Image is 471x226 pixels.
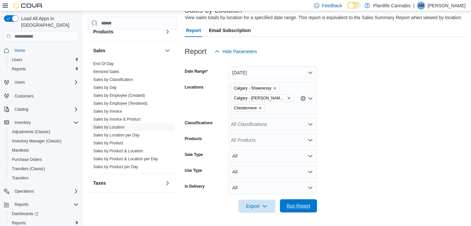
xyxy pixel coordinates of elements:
button: Users [1,78,81,87]
button: Manifests [7,146,81,155]
h3: Report [185,48,207,56]
a: Home [12,47,28,55]
button: Clear input [300,96,306,101]
label: Locations [185,85,204,90]
button: Inventory [1,118,81,127]
span: Customers [12,92,79,100]
button: Reports [7,64,81,74]
a: Sales by Product per Day [93,165,138,169]
span: Sales by Product & Location [93,148,143,154]
button: Taxes [164,179,172,187]
span: Chestermere [231,104,265,112]
label: Products [185,136,202,141]
a: Dashboards [7,209,81,218]
span: Manifests [12,148,29,153]
button: Products [164,28,172,36]
span: Sales by Product per Day [93,164,138,169]
a: Dashboards [9,210,41,218]
span: Reports [9,65,79,73]
span: Transfers [9,174,79,182]
button: Reports [12,201,31,208]
button: Open list of options [308,137,313,143]
a: Sales by Day [93,85,117,90]
button: Catalog [12,105,31,113]
span: Home [12,46,79,55]
span: Purchase Orders [9,156,79,164]
span: Users [15,80,25,85]
button: Export [238,200,275,213]
button: All [228,149,317,163]
button: Catalog [1,105,81,114]
button: Operations [1,187,81,196]
button: Sales [93,47,162,54]
span: End Of Day [93,61,114,66]
p: Plantlife Cannabis [373,2,411,10]
span: Inventory [15,120,31,125]
span: Hide Parameters [222,48,257,55]
button: Products [93,28,162,35]
button: Transfers (Classic) [7,164,81,173]
button: Hide Parameters [212,45,260,58]
span: Transfers (Classic) [9,165,79,173]
button: Remove Calgary - Shepard Regional from selection in this group [287,96,291,100]
span: Load All Apps in [GEOGRAPHIC_DATA] [19,15,79,28]
span: Purchase Orders [12,157,42,162]
a: Transfers (Classic) [9,165,48,173]
span: Catalog [15,107,28,112]
a: Reports [9,65,28,73]
span: Report [186,24,201,37]
span: Manifests [9,146,79,154]
a: Sales by Classification [93,77,133,82]
span: Feedback [322,2,342,9]
button: Operations [12,187,37,195]
button: Sales [164,47,172,55]
span: Users [12,78,79,86]
a: Itemized Sales [93,69,119,74]
a: Sales by Employee (Tendered) [93,101,147,106]
label: Date Range [185,69,208,74]
button: Users [7,55,81,64]
button: Reports [1,200,81,209]
span: Inventory Manager (Classic) [9,137,79,145]
span: Sales by Product & Location per Day [93,156,158,162]
button: Users [12,78,27,86]
span: Dashboards [12,211,38,216]
a: Sales by Product & Location [93,149,143,153]
p: | [413,2,414,10]
a: Sales by Invoice [93,109,122,114]
a: Adjustments (Classic) [9,128,53,136]
div: Sales [88,60,177,173]
a: Manifests [9,146,31,154]
button: Run Report [280,199,317,212]
span: Customers [15,94,34,99]
button: Customers [1,91,81,100]
span: Inventory [12,119,79,127]
button: Transfers [7,173,81,183]
span: Calgary - Shawnessy [231,85,280,92]
span: Run Report [287,203,310,209]
span: Inventory Manager (Classic) [12,138,61,144]
span: Sales by Employee (Created) [93,93,145,98]
a: Sales by Product [93,141,123,145]
span: Transfers (Classic) [12,166,45,171]
div: Abbie Mckie [417,2,425,10]
h3: Products [93,28,113,35]
span: Home [15,48,25,53]
a: End Of Day [93,61,114,66]
label: Sale Type [185,152,203,157]
span: Users [12,57,22,62]
span: Email Subscription [209,24,251,37]
span: Calgary - Shepard Regional [231,94,294,102]
span: Calgary - [PERSON_NAME] Regional [234,95,286,101]
a: Sales by Location [93,125,125,130]
button: Purchase Orders [7,155,81,164]
a: Inventory Manager (Classic) [9,137,64,145]
h3: Sales [93,47,105,54]
span: Adjustments (Classic) [12,129,50,134]
span: Reports [12,66,26,72]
